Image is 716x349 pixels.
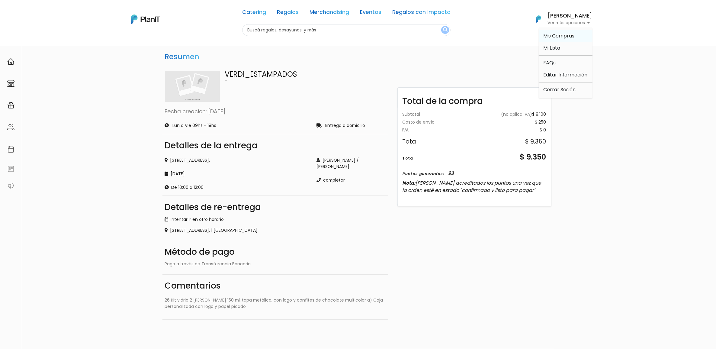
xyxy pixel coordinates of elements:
div: ¿Necesitás ayuda? [31,6,87,18]
p: Ver más opciones [548,21,592,25]
h3: Resumen [162,50,202,64]
a: Merchandising [310,10,349,17]
div: $ 0 [540,128,546,132]
div: Detalles de la entrega [165,141,385,150]
a: Cerrar Sesión [539,84,592,96]
img: feedback-78b5a0c8f98aac82b08bfc38622c3050aee476f2c9584af64705fc4e61158814.svg [7,165,14,173]
p: Nota: [403,179,546,194]
a: Regalos con Impacto [392,10,451,17]
div: Puntos generados: [403,171,444,176]
a: Catering [242,10,266,17]
img: people-662611757002400ad9ed0e3c099ab2801c6687ba6c219adb57efc949bc21e19d.svg [7,124,14,131]
div: $ 9.350 [525,138,546,144]
div: Detalles de re-entrega [165,203,385,212]
p: VERDI_ESTAMPADOS [225,71,385,78]
div: Total [403,156,415,161]
div: [STREET_ADDRESS]. [165,157,310,163]
div: 93 [448,170,454,177]
span: (no aplica IVA) [501,111,532,117]
span: [PERSON_NAME] acreditados los puntos una vez que la orden esté en estado "confirmado y listo para... [403,179,541,194]
img: partners-52edf745621dab592f3b2c58e3bca9d71375a7ef29c3b500c9f145b62cc070d4.svg [7,182,14,189]
p: Lun a Vie 09hs - 18hs [173,124,217,128]
div: completar [316,177,385,183]
a: Mis Compras [539,30,592,42]
img: planit_placeholder-9427b205c7ae5e9bf800e9d23d5b17a34c4c1a44177066c4629bad40f2d9547d.png [165,71,220,102]
a: FAQs [539,57,592,69]
div: Total de la compra [398,90,551,108]
a: Regalos [277,10,299,17]
img: PlanIt Logo [131,15,160,24]
div: Costo de envío [403,120,435,124]
div: $ 250 [535,120,546,124]
div: Intentar ir en otro horario [165,216,385,223]
div: Comentarios [165,280,385,292]
p: - [225,78,385,83]
span: Mi Lista [544,44,560,51]
div: $ 9.100 [501,112,546,117]
div: Subtotal [403,112,420,117]
img: calendar-87d922413cdce8b2cf7b7f5f62616a5cf9e4887200fb71536465627b3292af00.svg [7,146,14,153]
div: [DATE] [165,171,310,177]
img: PlanIt Logo [532,12,545,26]
div: [STREET_ADDRESS]. | [GEOGRAPHIC_DATA] [165,227,385,234]
div: $ 9.350 [520,152,546,163]
img: marketplace-4ceaa7011d94191e9ded77b95e3339b90024bf715f7c57f8cf31f2d8c509eaba.svg [7,80,14,87]
div: Pago a través de Transferencia Bancaria [165,261,385,267]
div: IVA [403,128,409,132]
a: Editar Información [539,69,592,81]
p: Entrega a domicilio [325,124,365,128]
input: Buscá regalos, desayunos, y más [242,24,451,36]
div: Método de pago [165,246,385,258]
span: Mis Compras [544,32,575,39]
div: Total [403,138,418,144]
div: [PERSON_NAME] / [PERSON_NAME] [316,157,385,170]
h6: [PERSON_NAME] [548,13,592,19]
img: campaigns-02234683943229c281be62815700db0a1741e53638e28bf9629b52c665b00959.svg [7,102,14,109]
img: home-e721727adea9d79c4d83392d1f703f7f8bce08238fde08b1acbfd93340b81755.svg [7,58,14,65]
p: 26 Kit vidrio 2 [PERSON_NAME] 150 ml, tapa metálica, con logo y confites de chocolate multicolor ... [165,297,385,310]
div: De 10:00 a 12:00 [165,184,310,191]
img: search_button-432b6d5273f82d61273b3651a40e1bd1b912527efae98b1b7a1b2c0702e16a8d.svg [443,27,448,33]
p: Fecha creacion: [DATE] [165,109,385,115]
a: Mi Lista [539,42,592,54]
a: Eventos [360,10,381,17]
button: PlanIt Logo [PERSON_NAME] Ver más opciones [528,11,592,27]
